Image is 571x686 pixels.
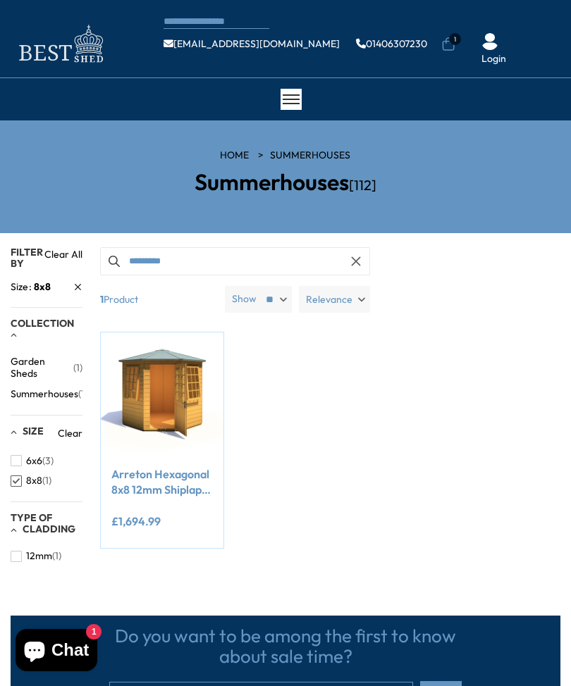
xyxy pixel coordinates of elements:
[349,176,376,194] span: [112]
[58,426,82,440] a: Clear
[23,425,44,437] span: Size
[481,33,498,50] img: User Icon
[11,629,102,675] inbox-online-store-chat: Shopify online store chat
[34,280,51,293] span: 8x8
[11,470,51,491] button: 8x8
[11,317,74,330] span: Collection
[26,550,52,562] span: 12mm
[100,286,104,313] b: 1
[11,384,87,404] button: Summerhouses (1)
[356,39,427,49] a: 01406307230
[26,455,42,467] span: 6x6
[100,247,370,275] input: Search products
[11,511,75,535] span: Type of Cladding
[11,246,43,269] span: Filter By
[42,475,51,487] span: (1)
[299,286,370,313] label: Relevance
[78,388,87,400] span: (1)
[270,149,350,163] a: Summerhouses
[11,388,78,400] span: Summerhouses
[52,550,61,562] span: (1)
[232,292,257,306] label: Show
[11,280,34,294] span: Size
[11,451,54,471] button: 6x6
[164,39,340,49] a: [EMAIL_ADDRESS][DOMAIN_NAME]
[11,21,109,67] img: logo
[26,475,42,487] span: 8x8
[11,351,82,384] button: Garden Sheds (1)
[73,362,82,374] span: (1)
[220,149,249,163] a: HOME
[111,466,213,498] a: Arreton Hexagonal 8x8 12mm Shiplap Summerhouse
[109,626,462,666] h3: Do you want to be among the first to know about sale time?
[44,247,82,269] a: Clear All
[106,170,465,194] h2: Summerhouses
[441,37,455,51] a: 1
[111,516,161,527] ins: £1,694.99
[449,33,461,45] span: 1
[306,286,352,313] span: Relevance
[11,356,73,380] span: Garden Sheds
[94,286,219,313] span: Product
[42,455,54,467] span: (3)
[481,52,506,66] a: Login
[11,546,61,566] button: 12mm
